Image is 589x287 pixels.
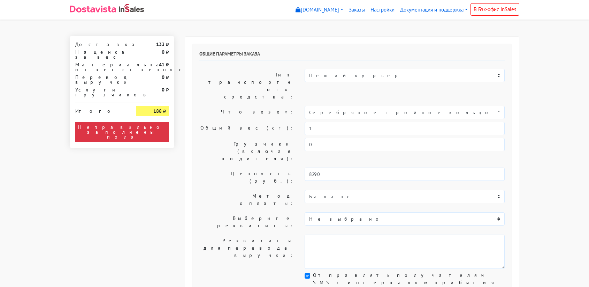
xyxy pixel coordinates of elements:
strong: 188 [153,108,162,114]
strong: 0 [162,87,165,93]
img: InSales [119,4,144,12]
a: Заказы [346,3,368,17]
div: Доставка [70,42,131,47]
label: Общий вес (кг): [194,122,299,135]
div: Итого [75,106,125,113]
strong: 133 [156,41,165,47]
label: Ценность (руб.): [194,168,299,187]
div: Перевод выручки [70,75,131,84]
strong: 41 [159,61,165,68]
label: Реквизиты для перевода выручки: [194,235,299,269]
div: Неправильно заполнены поля [75,122,169,142]
div: Материальная ответственность [70,62,131,72]
strong: 0 [162,74,165,80]
label: Что везем: [194,106,299,119]
a: В Бэк-офис InSales [471,3,519,16]
img: Dostavista - срочная курьерская служба доставки [70,6,116,13]
div: Услуги грузчиков [70,87,131,97]
strong: 0 [162,49,165,55]
label: Грузчики (включая водителя): [194,138,299,165]
label: Метод оплаты: [194,190,299,209]
a: [DOMAIN_NAME] [293,3,346,17]
a: Документация и поддержка [397,3,471,17]
label: Тип транспортного средства: [194,69,299,103]
div: Наценка за вес [70,50,131,59]
a: Настройки [368,3,397,17]
h6: Общие параметры заказа [199,51,505,60]
label: Выберите реквизиты: [194,212,299,232]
